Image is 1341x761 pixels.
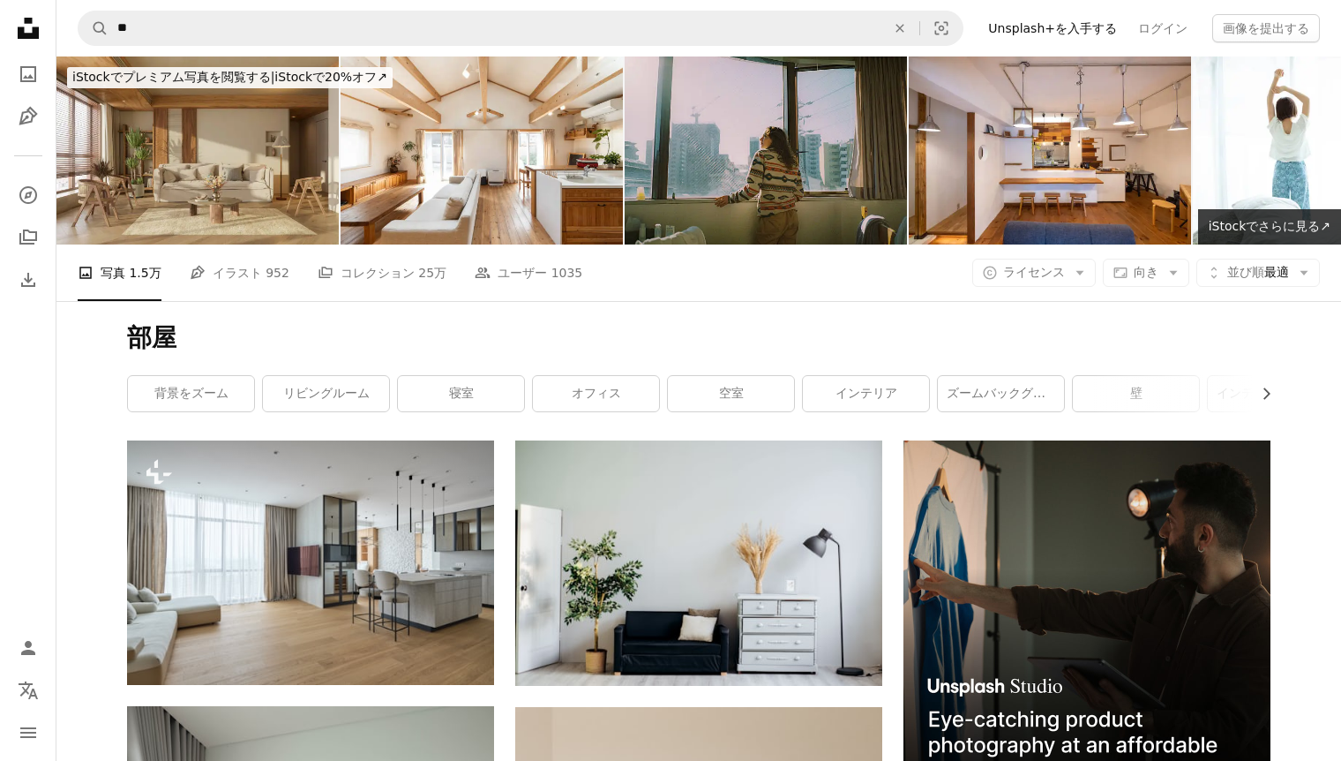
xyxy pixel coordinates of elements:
[475,245,582,301] a: ユーザー 1035
[263,376,389,411] a: リビングルーム
[78,11,963,46] form: サイト内でビジュアルを探す
[398,376,524,411] a: 寝室
[11,57,46,92] a: 写真
[190,245,289,301] a: イラスト 952
[11,177,46,213] a: 探す
[11,262,46,298] a: ダウンロード履歴
[1196,259,1320,287] button: 並び順最適
[1003,265,1065,279] span: ライセンス
[72,70,274,84] span: iStockでプレミアム写真を閲覧する |
[1103,259,1189,287] button: 向き
[418,263,446,283] span: 25万
[938,376,1064,411] a: ズームバックグラウンドオフィス
[11,99,46,134] a: イラスト
[127,554,494,570] a: 家具と薄型テレビでいっぱいのリビングルーム
[318,245,446,301] a: コレクション 25万
[1127,14,1198,42] a: ログイン
[909,57,1191,245] img: ホームインテリア
[515,441,882,686] img: ソファ横のドレッサー
[341,57,623,245] img: 天井の高い家のリビングルームとキッチン
[128,376,254,411] a: 背景をズーム
[1073,376,1199,411] a: 壁
[56,57,403,99] a: iStockでプレミアム写真を閲覧する|iStockで20%オフ↗
[668,376,794,411] a: 空室
[11,220,46,255] a: コレクション
[625,57,907,245] img: 窓際に立って東京を眺める女性
[1208,376,1334,411] a: インテリア・デザイン
[1198,209,1341,245] a: iStockでさらに見る↗
[11,715,46,750] button: メニュー
[79,11,109,45] button: Unsplashで検索する
[533,376,659,411] a: オフィス
[127,322,1270,354] h1: 部屋
[127,441,494,685] img: 家具と薄型テレビでいっぱいのリビングルーム
[1250,376,1270,411] button: リストを右にスクロールする
[11,673,46,708] button: 言語
[266,263,289,283] span: 952
[1227,265,1264,279] span: 並び順
[1134,265,1158,279] span: 向き
[972,259,1096,287] button: ライセンス
[803,376,929,411] a: インテリア
[67,67,393,88] div: iStockで20%オフ ↗
[978,14,1127,42] a: Unsplash+を入手する
[880,11,919,45] button: 全てクリア
[1227,264,1289,282] span: 最適
[551,263,583,283] span: 1035
[515,555,882,571] a: ソファ横のドレッサー
[11,630,46,666] a: ログイン / 登録する
[56,57,339,245] img: ソファ、籐の椅子、コーヒーテーブル、鉢植え、寄木細工の床を備えたわびさびスタイルのリビングルーム
[1209,219,1330,233] span: iStockでさらに見る ↗
[1212,14,1320,42] button: 画像を提出する
[920,11,963,45] button: ビジュアル検索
